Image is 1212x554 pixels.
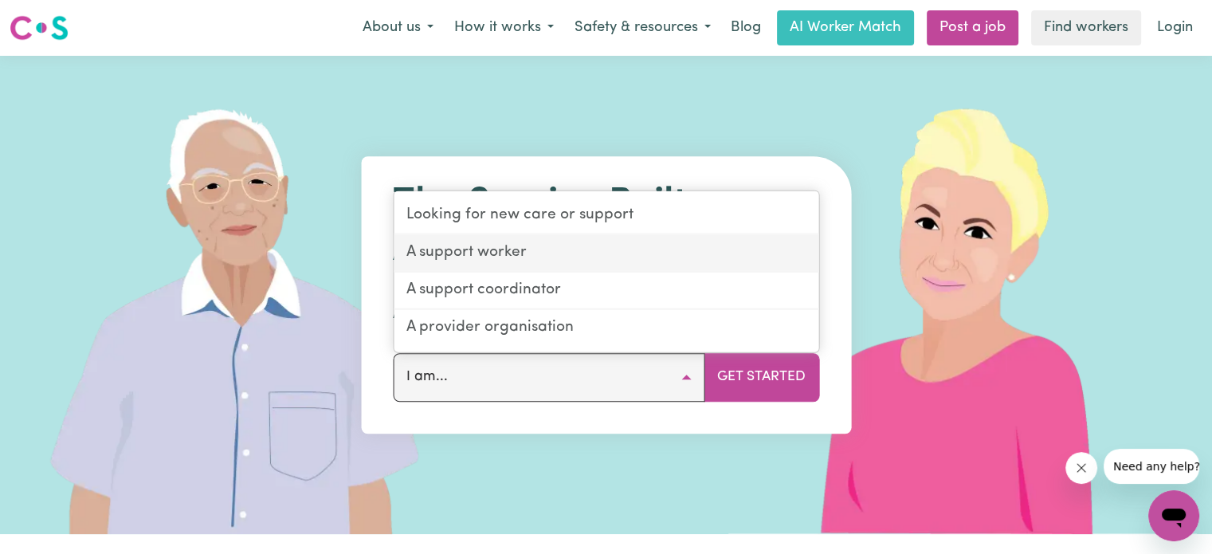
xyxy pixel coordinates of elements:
button: I am... [393,353,704,401]
a: Looking for new care or support [394,198,818,235]
h1: The Service Built Around You [393,182,819,273]
a: Post a job [927,10,1018,45]
button: Safety & resources [564,11,721,45]
button: About us [352,11,444,45]
a: Login [1147,10,1202,45]
button: Get Started [704,353,819,401]
img: Careseekers logo [10,14,69,42]
a: Blog [721,10,771,45]
span: Need any help? [10,11,96,24]
a: A support coordinator [394,273,818,310]
a: A support worker [394,235,818,273]
button: How it works [444,11,564,45]
a: AI Worker Match [777,10,914,45]
iframe: Message from company [1104,449,1199,484]
a: Find workers [1031,10,1141,45]
iframe: Close message [1065,452,1097,484]
a: A provider organisation [394,309,818,345]
iframe: Button to launch messaging window [1148,490,1199,541]
div: I am... [393,191,819,352]
a: Careseekers logo [10,10,69,46]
